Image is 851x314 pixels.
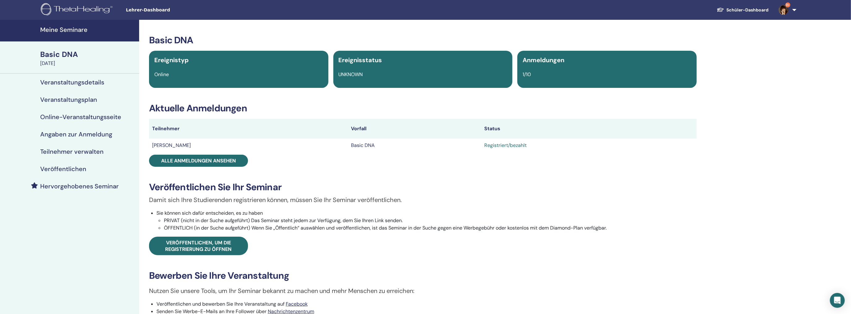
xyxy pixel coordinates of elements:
[149,35,697,46] h3: Basic DNA
[40,26,135,33] h4: Meine Seminare
[149,119,348,139] th: Teilnehmer
[164,224,697,232] li: ÖFFENTLICH (in der Suche aufgeführt) Wenn Sie „Öffentlich“ auswählen und veröffentlichen, ist das...
[149,270,697,281] h3: Bewerben Sie Ihre Veranstaltung
[830,293,845,308] div: Open Intercom Messenger
[154,56,189,64] span: Ereignistyp
[40,148,104,155] h4: Teilnehmer verwalten
[484,142,694,149] div: Registriert/bezahlt
[149,286,697,295] p: Nutzen Sie unsere Tools, um Ihr Seminar bekannt zu machen und mehr Menschen zu erreichen:
[40,79,104,86] h4: Veranstaltungsdetails
[40,183,119,190] h4: Hervorgehobenes Seminar
[339,71,363,78] span: UNKNOWN
[40,60,135,67] div: [DATE]
[348,139,481,152] td: Basic DNA
[161,157,236,164] span: Alle Anmeldungen ansehen
[717,7,724,12] img: graduation-cap-white.svg
[126,7,219,13] span: Lehrer-Dashboard
[40,113,121,121] h4: Online-Veranstaltungsseite
[149,103,697,114] h3: Aktuelle Anmeldungen
[149,195,697,204] p: Damit sich Ihre Studierenden registrieren können, müssen Sie Ihr Seminar veröffentlichen.
[149,182,697,193] h3: Veröffentlichen Sie Ihr Seminar
[40,131,112,138] h4: Angaben zur Anmeldung
[154,71,169,78] span: Online
[149,139,348,152] td: [PERSON_NAME]
[149,237,248,255] a: Veröffentlichen, um die Registrierung zu öffnen
[40,49,135,60] div: Basic DNA
[481,119,697,139] th: Status
[40,165,86,173] h4: Veröffentlichen
[164,217,697,224] li: PRIVAT (nicht in der Suche aufgeführt) Das Seminar steht jedem zur Verfügung, dem Sie Ihren Link ...
[712,4,774,16] a: Schüler-Dashboard
[40,96,97,103] h4: Veranstaltungsplan
[523,56,564,64] span: Anmeldungen
[779,5,789,15] img: default.jpg
[785,2,790,7] span: 9+
[149,155,248,167] a: Alle Anmeldungen ansehen
[165,239,232,252] span: Veröffentlichen, um die Registrierung zu öffnen
[41,3,115,17] img: logo.png
[523,71,531,78] span: 1/10
[339,56,382,64] span: Ereignisstatus
[156,209,697,232] li: Sie können sich dafür entscheiden, es zu haben
[286,301,308,307] a: Facebook
[36,49,139,67] a: Basic DNA[DATE]
[348,119,481,139] th: Vorfall
[156,300,697,308] li: Veröffentlichen und bewerben Sie Ihre Veranstaltung auf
